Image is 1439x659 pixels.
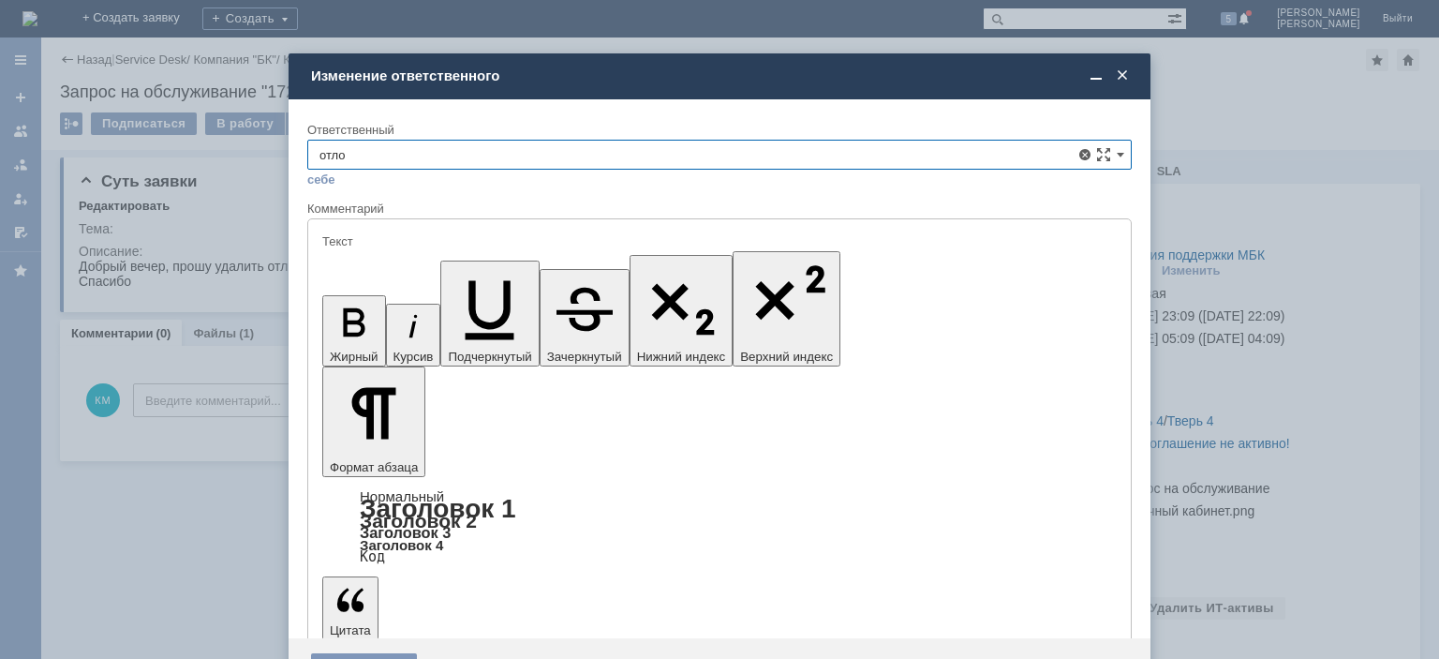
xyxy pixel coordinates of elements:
[360,524,451,541] a: Заголовок 3
[1087,67,1105,84] span: Свернуть (Ctrl + M)
[307,172,335,187] a: себе
[540,269,630,367] button: Зачеркнутый
[330,623,371,637] span: Цитата
[307,124,1128,136] div: Ответственный
[307,201,1132,218] div: Комментарий
[547,350,622,364] span: Зачеркнутый
[322,235,1113,247] div: Текст
[386,304,441,367] button: Курсив
[360,494,516,523] a: Заголовок 1
[330,350,378,364] span: Жирный
[1096,147,1111,162] span: Сложная форма
[322,295,386,367] button: Жирный
[637,350,726,364] span: Нижний индекс
[322,367,425,477] button: Формат абзаца
[360,548,385,565] a: Код
[1077,147,1092,162] span: Удалить
[1113,67,1132,84] span: Закрыть
[330,460,418,474] span: Формат абзаца
[322,490,1117,563] div: Формат абзаца
[322,577,378,640] button: Цитата
[448,350,531,364] span: Подчеркнутый
[393,350,434,364] span: Курсив
[740,350,833,364] span: Верхний индекс
[440,261,539,367] button: Подчеркнутый
[630,255,734,367] button: Нижний индекс
[360,510,477,532] a: Заголовок 2
[733,251,840,367] button: Верхний индекс
[360,537,443,553] a: Заголовок 4
[311,67,1132,84] div: Изменение ответственного
[360,488,444,504] a: Нормальный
